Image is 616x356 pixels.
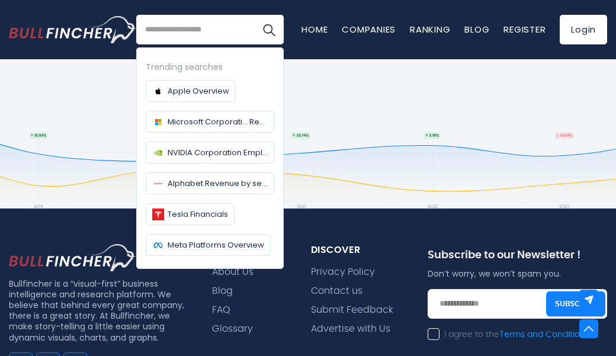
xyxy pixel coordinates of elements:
div: Subscribe to our Newsletter ! [428,249,607,268]
button: Subscribe [546,291,605,316]
label: I agree to the [428,329,589,340]
a: Meta Platforms Overview [146,234,271,256]
a: Blog [464,23,489,36]
a: Login [560,15,607,44]
a: Companies [342,23,396,36]
img: Company logo [152,85,164,97]
a: Alphabet Revenue by segment [146,172,274,194]
a: Blog [212,286,233,297]
a: Microsoft Corporati... Revenue [146,111,274,133]
a: Advertise with Us [311,323,390,335]
a: Submit Feedback [311,304,393,316]
a: Go to homepage [9,16,136,43]
img: Company logo [152,178,164,190]
a: Ranking [410,23,450,36]
img: Company logo [152,116,164,128]
span: NVIDIA Corporation Employees [168,146,268,159]
p: Don’t worry, we won’t spam you. [428,268,607,279]
span: Meta Platforms Overview [168,239,264,251]
div: Discover [311,244,410,256]
span: Alphabet Revenue by segment [168,177,268,190]
a: NVIDIA Corporation Employees [146,142,274,163]
div: Trending searches [146,60,274,74]
a: FAQ [212,304,230,316]
img: Bullfincher logo [9,16,137,43]
img: Company logo [152,209,164,220]
span: Tesla Financials [168,208,228,220]
a: Home [301,23,328,36]
a: Glossary [212,323,253,335]
a: Privacy Policy [311,267,375,278]
span: Apple Overview [168,85,229,97]
button: Search [254,15,284,44]
img: footer logo [9,244,136,271]
a: Register [503,23,546,36]
a: Tesla Financials [146,203,235,225]
a: Contact us [311,286,362,297]
p: Bullfincher is a “visual-first” business intelligence and research platform. We believe that behi... [9,278,189,343]
span: Microsoft Corporati... Revenue [168,116,268,128]
img: Company logo [152,239,164,251]
a: About Us [212,267,254,278]
a: Apple Overview [146,80,236,102]
img: Company logo [152,147,164,159]
a: Terms and Conditions [499,331,589,339]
